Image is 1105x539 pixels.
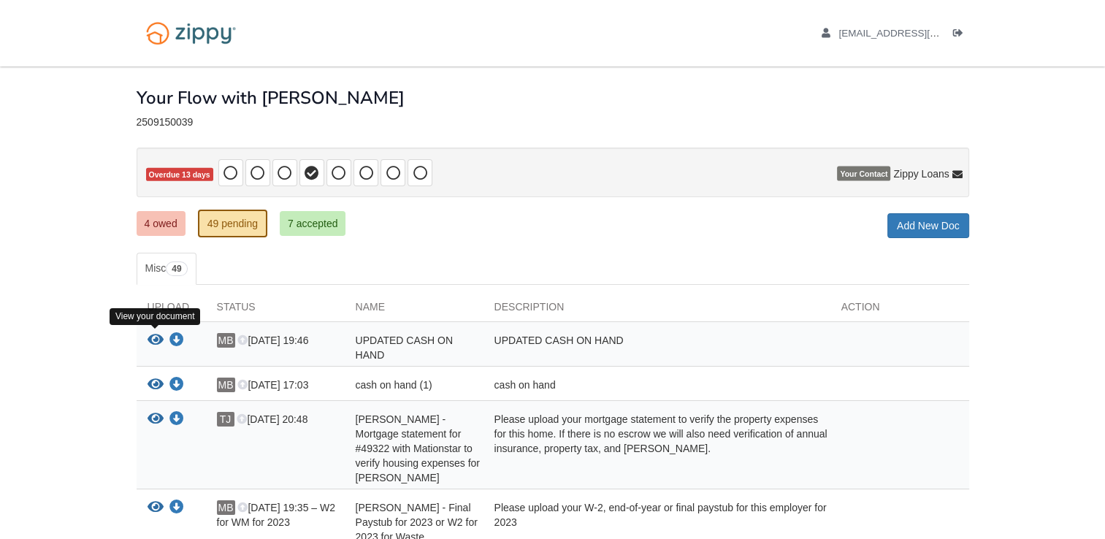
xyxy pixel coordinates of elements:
a: Download UPDATED CASH ON HAND [169,335,184,347]
a: Log out [953,28,969,42]
span: [PERSON_NAME] - Mortgage statement for #49322 with Mationstar to verify housing expenses for [PER... [356,413,480,483]
a: Misc [137,253,196,285]
span: Zippy Loans [893,167,949,181]
span: MB [217,333,235,348]
span: Overdue 13 days [146,168,213,182]
span: Your Contact [837,167,890,181]
div: cash on hand [483,378,830,397]
button: View cash on hand (1) [148,378,164,393]
span: TJ [217,412,234,427]
a: Download Tyler Johnston - Final Paystub for 2023 or W2 for 2023 for Waste management [169,502,184,514]
span: [DATE] 17:03 [237,379,308,391]
span: UPDATED CASH ON HAND [356,335,454,361]
div: Upload [137,299,206,321]
a: 7 accepted [280,211,346,236]
span: MB [217,378,235,392]
h1: Your Flow with [PERSON_NAME] [137,88,405,107]
span: MB [217,500,235,515]
div: 2509150039 [137,116,969,129]
img: Logo [137,15,245,52]
a: 49 pending [198,210,267,237]
span: [DATE] 20:48 [237,413,307,425]
div: UPDATED CASH ON HAND [483,333,830,362]
a: Download cash on hand (1) [169,380,184,391]
div: Action [830,299,969,321]
div: Please upload your mortgage statement to verify the property expenses for this home. If there is ... [483,412,830,485]
span: 49 [166,261,187,276]
a: edit profile [822,28,1006,42]
button: View UPDATED CASH ON HAND [148,333,164,348]
div: Description [483,299,830,321]
span: [DATE] 19:46 [237,335,308,346]
div: Status [206,299,345,321]
span: [DATE] 19:35 – W2 for WM for 2023 [217,502,335,528]
button: View Maddison Brown - Mortgage statement for #49322 with Mationstar to verify housing expenses fo... [148,412,164,427]
a: 4 owed [137,211,186,236]
button: View Tyler Johnston - Final Paystub for 2023 or W2 for 2023 for Waste management [148,500,164,516]
span: maddisonbrown222@yahoo.com [838,28,1006,39]
a: Add New Doc [887,213,969,238]
a: Download Maddison Brown - Mortgage statement for #49322 with Mationstar to verify housing expense... [169,414,184,426]
span: cash on hand (1) [356,379,432,391]
div: View your document [110,308,201,325]
div: Name [345,299,483,321]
